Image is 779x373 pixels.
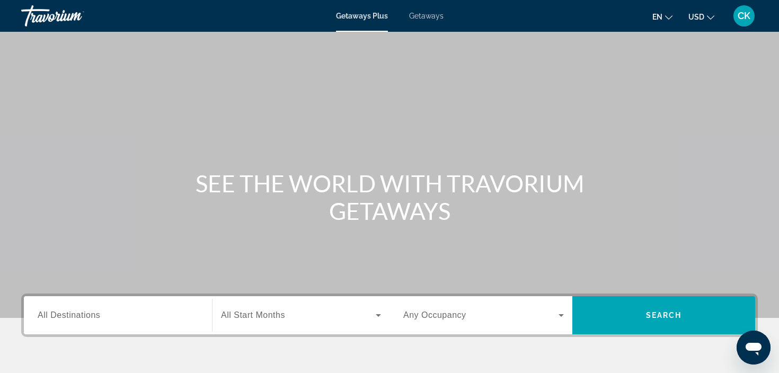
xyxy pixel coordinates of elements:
[730,5,758,27] button: User Menu
[646,311,682,319] span: Search
[24,296,755,334] div: Search widget
[403,310,466,319] span: Any Occupancy
[221,310,285,319] span: All Start Months
[652,13,662,21] span: en
[572,296,755,334] button: Search
[688,9,714,24] button: Change currency
[191,170,588,225] h1: SEE THE WORLD WITH TRAVORIUM GETAWAYS
[737,331,771,365] iframe: Button to launch messaging window
[21,2,127,30] a: Travorium
[652,9,672,24] button: Change language
[688,13,704,21] span: USD
[409,12,444,20] a: Getaways
[38,310,100,319] span: All Destinations
[336,12,388,20] a: Getaways Plus
[738,11,750,21] span: CK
